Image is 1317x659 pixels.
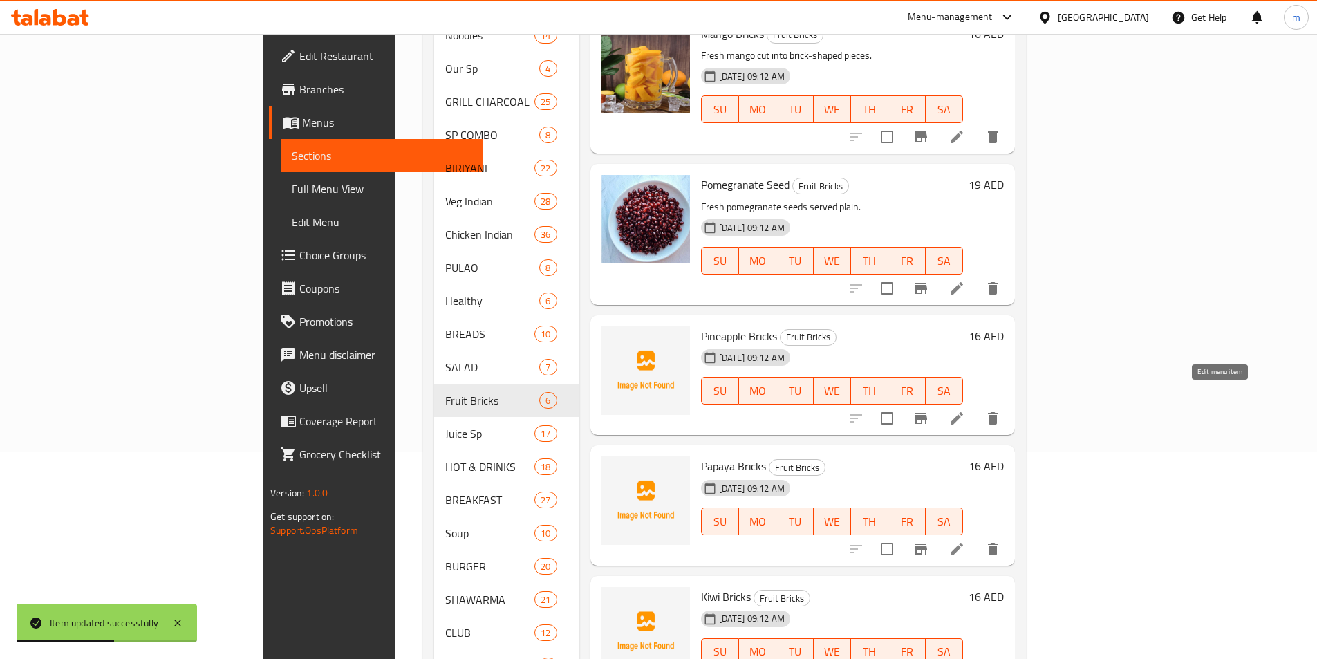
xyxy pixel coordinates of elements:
span: Menu disclaimer [299,346,472,363]
div: Juice Sp [445,425,535,442]
div: Fruit Bricks6 [434,384,579,417]
div: BURGER [445,558,535,575]
h6: 19 AED [969,175,1004,194]
button: Branch-specific-item [904,120,937,154]
button: FR [888,95,926,123]
span: BREADS [445,326,535,342]
a: Edit menu item [949,129,965,145]
span: 10 [535,527,556,540]
img: Pomegranate Seed [601,175,690,263]
div: items [539,127,557,143]
button: FR [888,508,926,535]
div: Noodles [445,27,535,44]
button: TU [776,377,814,405]
button: SA [926,508,963,535]
span: FR [894,100,920,120]
a: Menu disclaimer [269,338,483,371]
button: SU [701,377,739,405]
a: Full Menu View [281,172,483,205]
span: Fruit Bricks [769,460,825,476]
button: SA [926,95,963,123]
span: Get support on: [270,508,334,526]
span: MO [745,512,771,532]
div: Soup10 [434,517,579,550]
span: TU [782,251,808,271]
a: Upsell [269,371,483,405]
a: Grocery Checklist [269,438,483,471]
div: BIRIYANI [445,160,535,176]
button: Branch-specific-item [904,532,937,566]
div: items [539,259,557,276]
span: SA [931,381,958,401]
button: FR [888,377,926,405]
span: Select to update [872,122,902,151]
div: GRILL CHARCOAL [445,93,535,110]
div: Fruit Bricks [754,590,810,606]
span: m [1292,10,1300,25]
button: FR [888,247,926,275]
button: SA [926,377,963,405]
span: 14 [535,29,556,42]
button: TU [776,508,814,535]
span: 7 [540,361,556,374]
span: TU [782,381,808,401]
span: Select to update [872,274,902,303]
span: TH [857,512,883,532]
button: MO [739,95,776,123]
div: items [539,392,557,409]
span: 1.0.0 [306,484,328,502]
span: TH [857,381,883,401]
div: items [534,326,557,342]
div: GRILL CHARCOAL25 [434,85,579,118]
div: [GEOGRAPHIC_DATA] [1058,10,1149,25]
span: Papaya Bricks [701,456,766,476]
button: WE [814,377,851,405]
span: MO [745,100,771,120]
div: items [539,60,557,77]
div: SALAD [445,359,540,375]
button: TU [776,247,814,275]
span: Edit Restaurant [299,48,472,64]
span: 8 [540,129,556,142]
span: WE [819,100,846,120]
button: delete [976,272,1009,305]
button: TH [851,377,888,405]
span: Healthy [445,293,540,309]
span: CLUB [445,624,535,641]
div: BURGER20 [434,550,579,583]
span: FR [894,512,920,532]
div: BIRIYANI22 [434,151,579,185]
span: 22 [535,162,556,175]
span: Branches [299,81,472,98]
a: Coverage Report [269,405,483,438]
div: Healthy6 [434,284,579,317]
div: items [534,93,557,110]
span: MO [745,251,771,271]
span: 27 [535,494,556,507]
div: Chicken Indian [445,226,535,243]
span: 6 [540,394,556,407]
span: 36 [535,228,556,241]
div: items [534,591,557,608]
span: [DATE] 09:12 AM [713,612,790,625]
span: SU [707,381,734,401]
a: Coupons [269,272,483,305]
span: PULAO [445,259,540,276]
span: 6 [540,295,556,308]
span: Fruit Bricks [781,329,836,345]
span: Our Sp [445,60,540,77]
div: items [534,193,557,210]
img: Mango Bricks [601,24,690,113]
span: Select to update [872,535,902,564]
button: MO [739,508,776,535]
div: SP COMBO8 [434,118,579,151]
span: SHAWARMA [445,591,535,608]
div: items [534,27,557,44]
div: items [539,293,557,309]
p: Fresh mango cut into brick-shaped pieces. [701,47,963,64]
span: Pomegranate Seed [701,174,790,195]
span: Veg Indian [445,193,535,210]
